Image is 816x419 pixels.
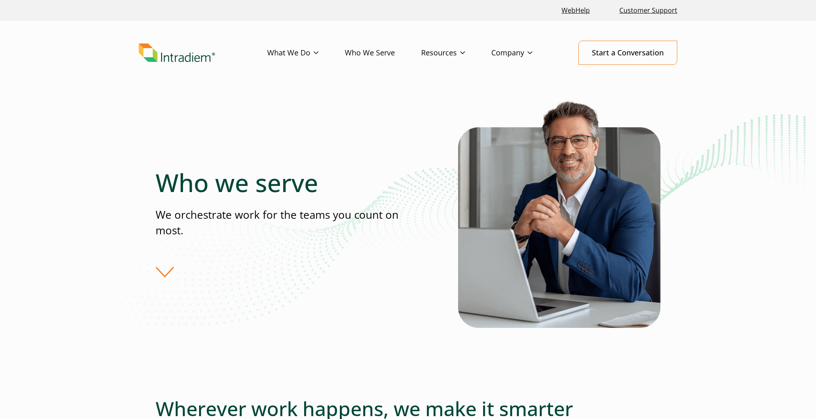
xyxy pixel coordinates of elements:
[491,41,559,65] a: Company
[345,41,421,65] a: Who We Serve
[156,168,408,197] h1: Who we serve
[139,44,215,62] img: Intradiem
[139,44,267,62] a: Link to homepage of Intradiem
[458,98,660,328] img: Who Intradiem Serves
[616,2,681,19] a: Customer Support
[267,41,345,65] a: What We Do
[156,207,408,238] p: We orchestrate work for the teams you count on most.
[558,2,593,19] a: Link opens in a new window
[578,41,677,65] a: Start a Conversation
[421,41,491,65] a: Resources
